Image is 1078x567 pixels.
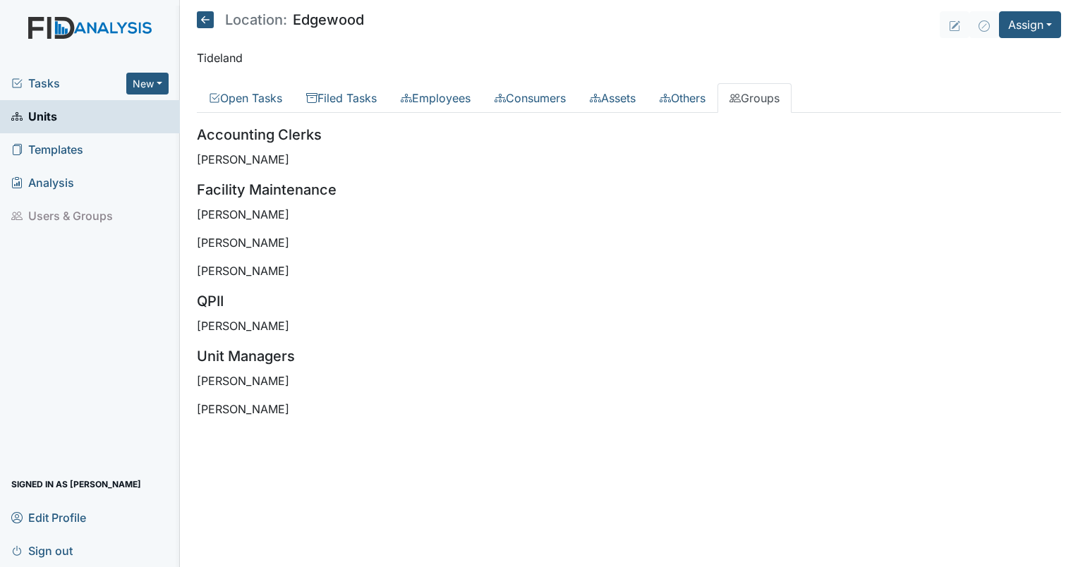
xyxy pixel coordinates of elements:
p: [PERSON_NAME] [197,317,1061,334]
p: [PERSON_NAME] [197,401,1061,417]
span: Edit Profile [11,506,86,528]
a: Groups [717,83,792,113]
a: Consumers [483,83,578,113]
a: Others [648,83,717,113]
p: [PERSON_NAME] [197,234,1061,251]
span: Analysis [11,172,74,194]
p: [PERSON_NAME] [197,262,1061,279]
h5: Edgewood [197,11,364,28]
a: Tasks [11,75,126,92]
a: Open Tasks [197,83,294,113]
h5: QPII [197,291,1061,312]
a: Filed Tasks [294,83,389,113]
button: New [126,73,169,94]
h5: Unit Managers [197,346,1061,367]
a: Employees [389,83,483,113]
span: Templates [11,139,83,161]
h5: Accounting Clerks [197,124,1061,145]
button: Assign [999,11,1061,38]
h5: Facility Maintenance [197,179,1061,200]
div: Groups [197,124,1061,417]
span: Units [11,106,57,128]
span: Signed in as [PERSON_NAME] [11,473,141,495]
p: [PERSON_NAME] [197,372,1061,389]
p: [PERSON_NAME] [197,206,1061,223]
p: Tideland [197,49,1061,66]
a: Assets [578,83,648,113]
span: Sign out [11,539,73,561]
p: [PERSON_NAME] [197,151,1061,168]
span: Location: [225,13,287,27]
